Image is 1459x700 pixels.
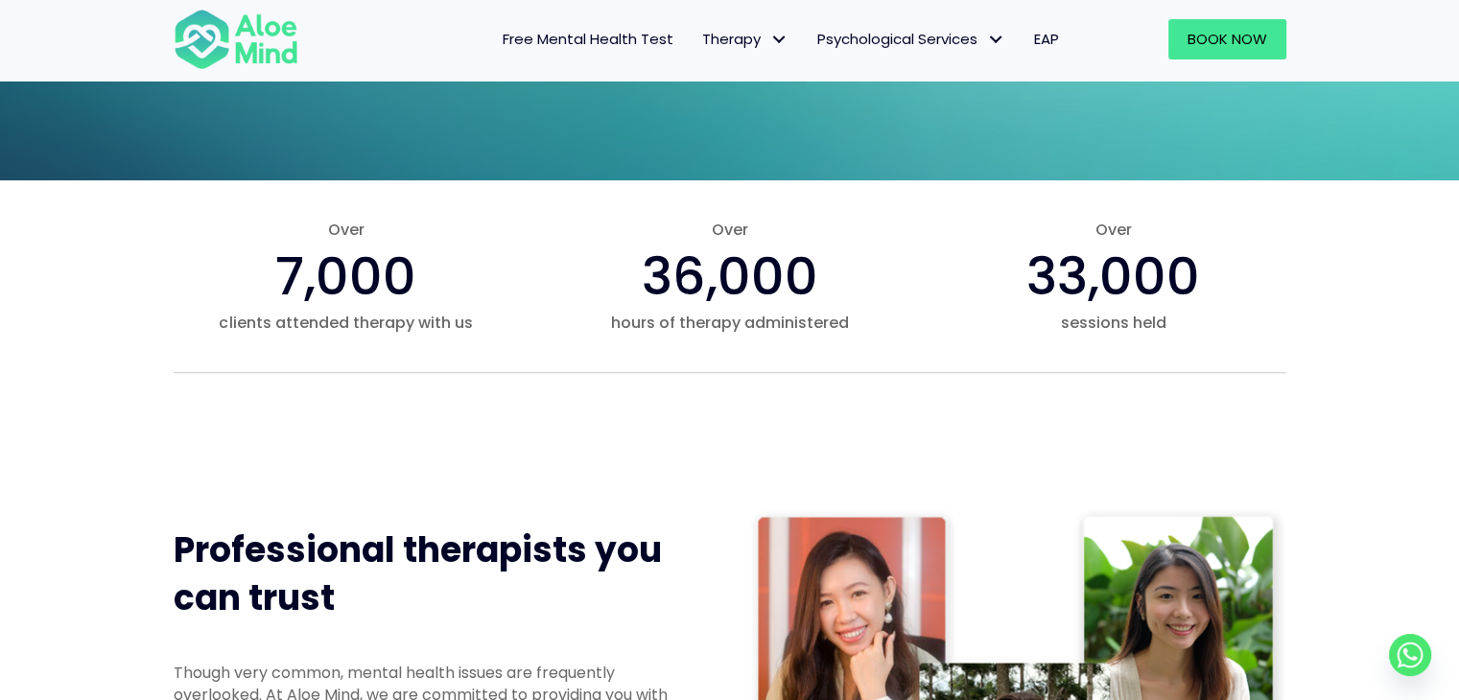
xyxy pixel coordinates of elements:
img: Aloe mind Logo [174,8,298,71]
a: Free Mental Health Test [488,19,688,59]
span: Therapy [702,29,788,49]
a: Whatsapp [1389,634,1431,676]
span: Book Now [1188,29,1267,49]
a: Book Now [1168,19,1286,59]
span: EAP [1034,29,1059,49]
span: Psychological Services [817,29,1005,49]
span: 36,000 [641,240,817,313]
a: EAP [1020,19,1073,59]
nav: Menu [323,19,1073,59]
a: TherapyTherapy: submenu [688,19,803,59]
span: Over [556,219,902,241]
span: Free Mental Health Test [503,29,673,49]
span: Therapy: submenu [765,26,793,54]
span: 7,000 [275,240,416,313]
span: sessions held [940,312,1285,334]
span: Professional therapists you can trust [174,525,662,622]
span: Psychological Services: submenu [982,26,1010,54]
span: Over [940,219,1285,241]
a: Psychological ServicesPsychological Services: submenu [803,19,1020,59]
span: Over [174,219,519,241]
span: hours of therapy administered [556,312,902,334]
span: 33,000 [1026,240,1200,313]
span: clients attended therapy with us [174,312,519,334]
